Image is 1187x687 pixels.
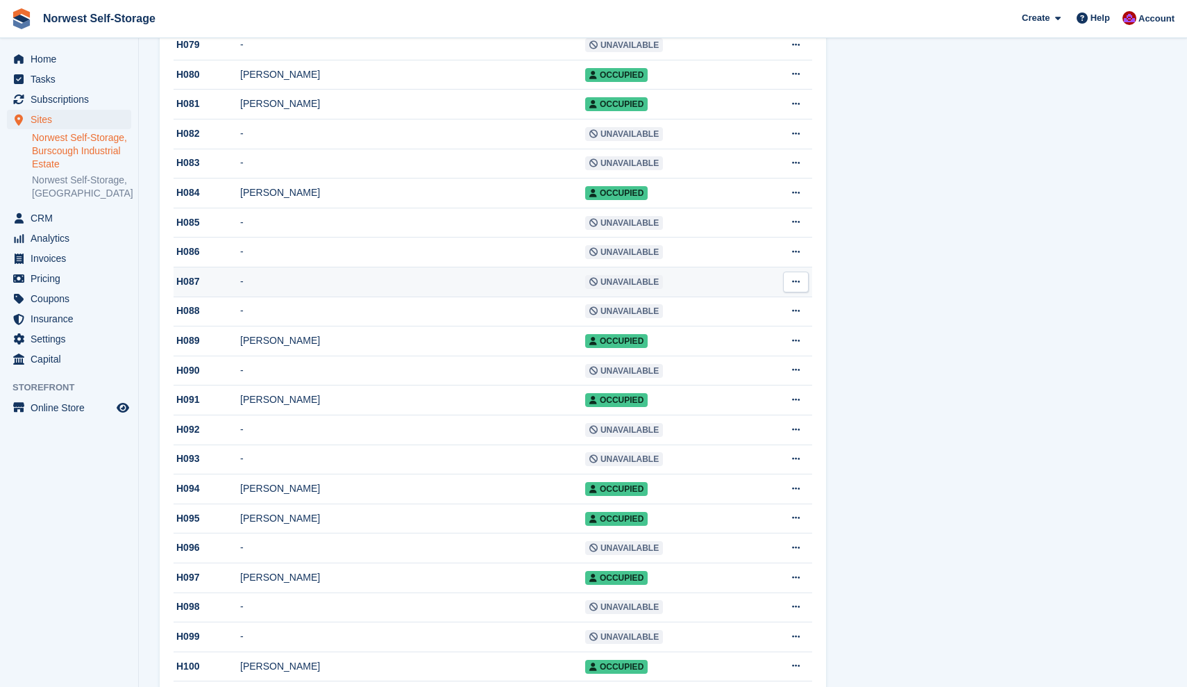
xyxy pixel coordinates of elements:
a: menu [7,90,131,109]
td: - [240,533,585,563]
div: H092 [174,422,240,437]
span: Unavailable [585,600,663,614]
div: H087 [174,274,240,289]
a: menu [7,289,131,308]
a: menu [7,309,131,329]
div: H082 [174,126,240,141]
span: Unavailable [585,127,663,141]
div: [PERSON_NAME] [240,511,585,526]
span: Settings [31,329,114,349]
div: H091 [174,392,240,407]
div: H083 [174,156,240,170]
span: Unavailable [585,452,663,466]
span: Occupied [585,334,648,348]
span: Coupons [31,289,114,308]
span: Unavailable [585,38,663,52]
div: H099 [174,629,240,644]
div: H081 [174,97,240,111]
span: Tasks [31,69,114,89]
td: - [240,31,585,60]
div: H095 [174,511,240,526]
span: Help [1091,11,1110,25]
td: - [240,297,585,326]
span: Home [31,49,114,69]
td: - [240,593,585,622]
span: CRM [31,208,114,228]
div: H080 [174,67,240,82]
span: Create [1022,11,1050,25]
span: Unavailable [585,364,663,378]
span: Unavailable [585,304,663,318]
span: Pricing [31,269,114,288]
span: Unavailable [585,156,663,170]
span: Subscriptions [31,90,114,109]
span: Account [1138,12,1175,26]
img: stora-icon-8386f47178a22dfd0bd8f6a31ec36ba5ce8667c1dd55bd0f319d3a0aa187defe.svg [11,8,32,29]
td: - [240,622,585,652]
span: Unavailable [585,216,663,230]
span: Analytics [31,229,114,248]
div: H096 [174,540,240,555]
a: menu [7,69,131,89]
div: [PERSON_NAME] [240,481,585,496]
div: H088 [174,304,240,318]
span: Unavailable [585,630,663,644]
a: Norwest Self-Storage, Burscough Industrial Estate [32,131,131,171]
div: H097 [174,570,240,585]
div: [PERSON_NAME] [240,333,585,348]
a: menu [7,229,131,248]
div: [PERSON_NAME] [240,67,585,82]
a: menu [7,269,131,288]
span: Capital [31,349,114,369]
span: Insurance [31,309,114,329]
div: H093 [174,452,240,466]
div: H100 [174,659,240,674]
td: - [240,119,585,149]
td: - [240,267,585,297]
div: [PERSON_NAME] [240,185,585,200]
span: Invoices [31,249,114,268]
td: - [240,415,585,445]
span: Occupied [585,186,648,200]
td: - [240,238,585,267]
div: H090 [174,363,240,378]
span: Unavailable [585,541,663,555]
div: [PERSON_NAME] [240,392,585,407]
div: H079 [174,38,240,52]
span: Occupied [585,571,648,585]
div: H089 [174,333,240,348]
div: H085 [174,215,240,230]
span: Occupied [585,68,648,82]
span: Unavailable [585,423,663,437]
span: Occupied [585,97,648,111]
a: menu [7,349,131,369]
div: [PERSON_NAME] [240,97,585,111]
a: menu [7,398,131,417]
img: Daniel Grensinger [1122,11,1136,25]
div: H098 [174,599,240,614]
div: H094 [174,481,240,496]
td: - [240,445,585,474]
span: Unavailable [585,275,663,289]
span: Online Store [31,398,114,417]
a: Norwest Self-Storage [37,7,161,30]
span: Occupied [585,512,648,526]
a: Norwest Self-Storage, [GEOGRAPHIC_DATA] [32,174,131,200]
div: H084 [174,185,240,200]
span: Sites [31,110,114,129]
div: H086 [174,245,240,259]
span: Occupied [585,660,648,674]
span: Occupied [585,482,648,496]
span: Occupied [585,393,648,407]
a: menu [7,329,131,349]
a: Preview store [115,399,131,416]
a: menu [7,49,131,69]
span: Storefront [12,381,138,395]
td: - [240,356,585,386]
div: [PERSON_NAME] [240,570,585,585]
td: - [240,149,585,179]
a: menu [7,249,131,268]
a: menu [7,110,131,129]
span: Unavailable [585,245,663,259]
a: menu [7,208,131,228]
